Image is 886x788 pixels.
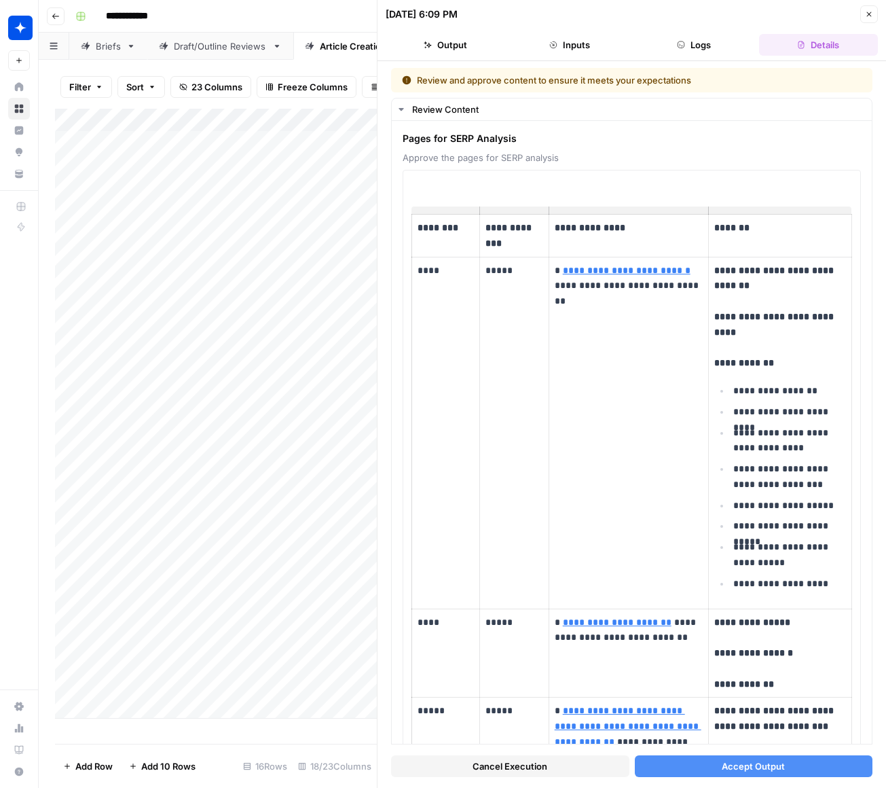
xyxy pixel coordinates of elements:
button: Output [386,34,504,56]
div: 16 Rows [238,755,293,777]
a: Learning Hub [8,739,30,761]
span: Cancel Execution [473,759,547,773]
button: Accept Output [635,755,873,777]
div: [DATE] 6:09 PM [386,7,458,21]
span: Accept Output [722,759,785,773]
button: Logs [635,34,754,56]
span: Sort [126,80,144,94]
button: Details [759,34,878,56]
span: Filter [69,80,91,94]
a: Briefs [69,33,147,60]
div: Briefs [96,39,121,53]
img: Wiz Logo [8,16,33,40]
a: Settings [8,696,30,717]
button: Inputs [510,34,629,56]
button: Sort [117,76,165,98]
div: Article Creation [320,39,386,53]
span: Add Row [75,759,113,773]
span: Pages for SERP Analysis [403,132,861,145]
a: Insights [8,120,30,141]
a: Usage [8,717,30,739]
button: Cancel Execution [391,755,629,777]
a: Draft/Outline Reviews [147,33,293,60]
button: 23 Columns [170,76,251,98]
div: Draft/Outline Reviews [174,39,267,53]
div: Review and approve content to ensure it meets your expectations [402,73,777,87]
div: Review Content [412,103,864,116]
button: Help + Support [8,761,30,783]
button: Freeze Columns [257,76,356,98]
a: Browse [8,98,30,120]
button: Filter [60,76,112,98]
span: 23 Columns [191,80,242,94]
a: Article Creation [293,33,413,60]
a: Your Data [8,163,30,185]
span: Approve the pages for SERP analysis [403,151,861,164]
span: Freeze Columns [278,80,348,94]
div: 18/23 Columns [293,755,377,777]
a: Home [8,76,30,98]
button: Review Content [392,98,872,120]
button: Workspace: Wiz [8,11,30,45]
button: Add 10 Rows [121,755,204,777]
a: Opportunities [8,141,30,163]
button: Add Row [55,755,121,777]
span: Add 10 Rows [141,759,196,773]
